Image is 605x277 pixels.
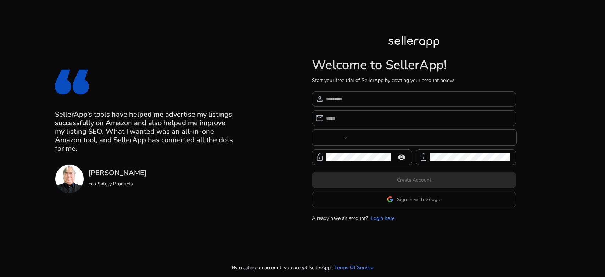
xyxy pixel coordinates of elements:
[419,153,428,161] span: lock
[88,180,147,188] p: Eco Safety Products
[312,77,516,84] p: Start your free trial of SellerApp by creating your account below.
[312,57,516,73] h1: Welcome to SellerApp!
[55,110,236,153] h3: SellerApp’s tools have helped me advertise my listings successfully on Amazon and also helped me ...
[315,114,324,122] span: email
[312,215,368,222] p: Already have an account?
[315,153,324,161] span: lock
[88,169,147,177] h3: [PERSON_NAME]
[371,215,395,222] a: Login here
[334,264,374,271] a: Terms Of Service
[315,95,324,103] span: person
[393,153,410,161] mat-icon: remove_red_eye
